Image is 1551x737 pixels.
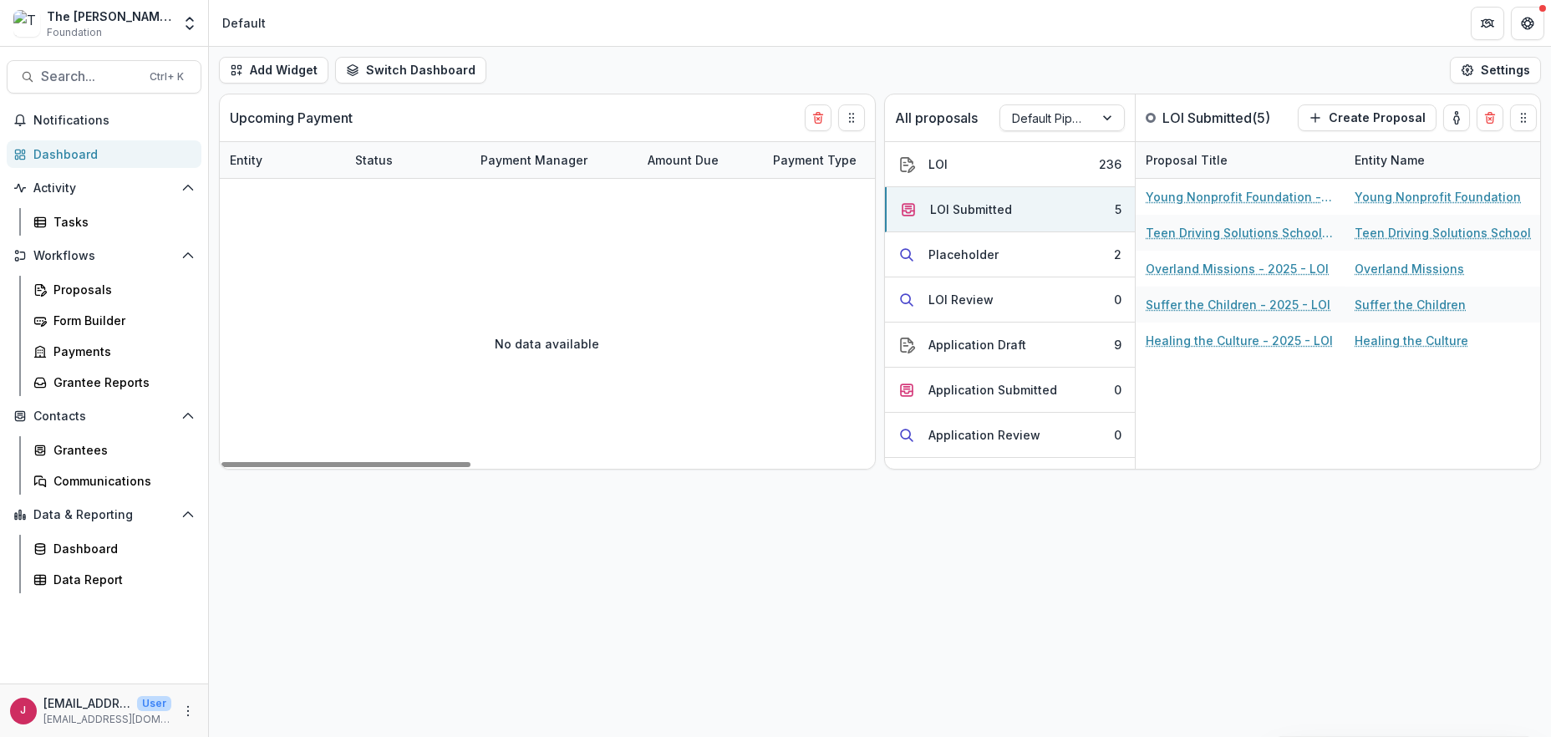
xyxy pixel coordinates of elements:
a: Dashboard [7,140,201,168]
a: Suffer the Children - 2025 - LOI [1146,296,1330,313]
div: Payments [53,343,188,360]
div: LOI [928,155,948,173]
div: Status [345,151,403,169]
button: More [178,701,198,721]
div: 9 [1114,336,1121,353]
span: Workflows [33,249,175,263]
a: Grantee Reports [27,368,201,396]
a: Healing the Culture [1355,332,1468,349]
p: No data available [496,335,600,353]
div: Payment Manager [470,142,638,178]
p: User [137,696,171,711]
span: Notifications [33,114,195,128]
a: Young Nonprofit Foundation [1355,188,1521,206]
button: Switch Dashboard [335,57,486,84]
div: 5 [1115,201,1121,218]
p: Upcoming Payment [230,108,353,128]
button: Open Activity [7,175,201,201]
div: Proposal Title [1136,151,1238,169]
div: LOI Submitted [930,201,1012,218]
p: [EMAIL_ADDRESS][DOMAIN_NAME] [43,712,171,727]
button: Open Data & Reporting [7,501,201,528]
div: Entity [220,151,272,169]
a: Young Nonprofit Foundation - 2025 - LOI [1146,188,1335,206]
p: LOI Submitted ( 5 ) [1162,108,1288,128]
div: Amount Due [638,151,729,169]
span: Data & Reporting [33,508,175,522]
div: 2 [1114,246,1121,263]
div: Data Report [53,571,188,588]
div: jcline@bolickfoundation.org [21,705,27,716]
div: Payment Type [763,142,888,178]
div: 236 [1099,155,1121,173]
div: Status [345,142,470,178]
button: LOI Submitted5 [885,187,1135,232]
div: Ctrl + K [146,68,187,86]
div: Proposal Title [1136,142,1345,178]
button: Notifications [7,107,201,134]
a: Overland Missions - 2025 - LOI [1146,260,1329,277]
a: Data Report [27,566,201,593]
a: Form Builder [27,307,201,334]
button: Drag [838,104,865,131]
div: Entity [220,142,345,178]
button: LOI236 [885,142,1135,187]
div: Tasks [53,213,188,231]
a: Teen Driving Solutions School [1355,224,1531,241]
div: Form Builder [53,312,188,329]
div: Proposals [53,281,188,298]
div: 0 [1114,291,1121,308]
a: Proposals [27,276,201,303]
button: Search... [7,60,201,94]
div: Communications [53,472,188,490]
button: Drag [1510,104,1537,131]
button: Partners [1471,7,1504,40]
span: Contacts [33,409,175,424]
button: Placeholder2 [885,232,1135,277]
img: The Bolick Foundation [13,10,40,37]
a: Suffer the Children [1355,296,1466,313]
div: LOI Review [928,291,994,308]
nav: breadcrumb [216,11,272,35]
button: Application Draft9 [885,323,1135,368]
a: Teen Driving Solutions School - 2025 - LOI [1146,224,1335,241]
p: All proposals [895,108,978,128]
div: 0 [1114,426,1121,444]
button: Delete card [805,104,831,131]
button: Settings [1450,57,1541,84]
button: Open Contacts [7,403,201,429]
div: Grantees [53,441,188,459]
button: toggle-assigned-to-me [1443,104,1470,131]
button: Create Proposal [1298,104,1437,131]
div: Application Submitted [928,381,1057,399]
a: Tasks [27,208,201,236]
div: The [PERSON_NAME] Foundation [47,8,171,25]
div: Amount Due [638,142,763,178]
button: Open Workflows [7,242,201,269]
button: Application Submitted0 [885,368,1135,413]
span: Search... [41,69,140,84]
span: Activity [33,181,175,196]
button: Add Widget [219,57,328,84]
a: Payments [27,338,201,365]
div: Entity Name [1345,151,1435,169]
div: Dashboard [53,540,188,557]
div: Placeholder [928,246,999,263]
button: Application Review0 [885,413,1135,458]
a: Communications [27,467,201,495]
button: LOI Review0 [885,277,1135,323]
div: Default [222,14,266,32]
div: Grantee Reports [53,374,188,391]
div: Dashboard [33,145,188,163]
p: [EMAIL_ADDRESS][DOMAIN_NAME] [43,694,130,712]
button: Open entity switcher [178,7,201,40]
button: Delete card [1477,104,1503,131]
div: Application Review [928,426,1040,444]
div: Application Draft [928,336,1026,353]
a: Overland Missions [1355,260,1464,277]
